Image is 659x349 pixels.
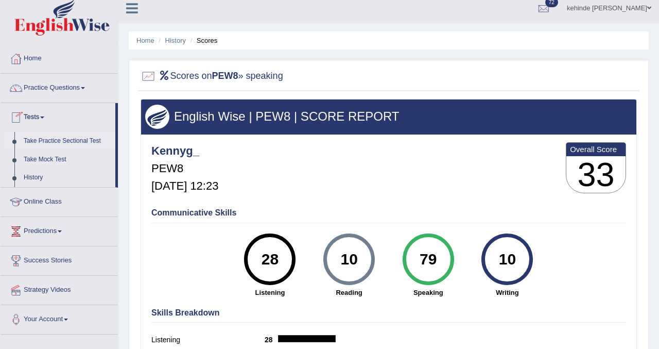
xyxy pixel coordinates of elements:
[151,145,218,157] h4: Kennyg_
[473,288,542,297] strong: Writing
[19,132,115,151] a: Take Practice Sectional Test
[570,145,622,154] b: Overall Score
[151,335,265,345] label: Listening
[165,37,186,44] a: History
[566,156,626,193] h3: 33
[330,238,368,281] div: 10
[409,238,447,281] div: 79
[1,305,118,331] a: Your Account
[489,238,526,281] div: 10
[19,151,115,169] a: Take Mock Test
[19,169,115,187] a: History
[212,71,238,81] b: PEW8
[145,110,632,123] h3: English Wise | PEW8 | SCORE REPORT
[151,208,626,218] h4: Communicative Skills
[1,103,115,129] a: Tests
[145,105,169,129] img: wings.png
[236,288,305,297] strong: Listening
[136,37,154,44] a: Home
[315,288,384,297] strong: Reading
[1,44,118,70] a: Home
[1,217,118,243] a: Predictions
[394,288,463,297] strong: Speaking
[251,238,289,281] div: 28
[1,188,118,213] a: Online Class
[141,69,283,84] h2: Scores on » speaking
[188,36,218,45] li: Scores
[1,276,118,302] a: Strategy Videos
[151,308,626,318] h4: Skills Breakdown
[1,246,118,272] a: Success Stories
[151,162,218,175] h5: PEW8
[265,336,278,344] b: 28
[1,74,118,99] a: Practice Questions
[151,180,218,192] h5: [DATE] 12:23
